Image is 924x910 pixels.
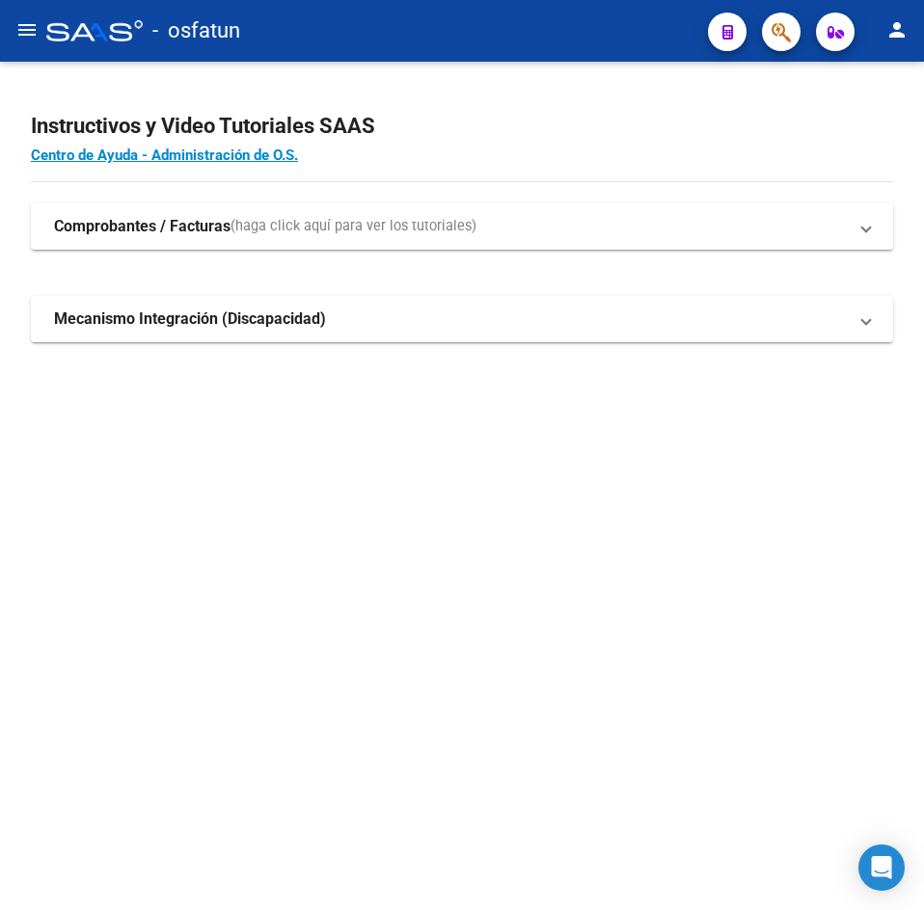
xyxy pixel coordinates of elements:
[54,308,326,330] strong: Mecanismo Integración (Discapacidad)
[31,108,893,145] h2: Instructivos y Video Tutoriales SAAS
[15,18,39,41] mat-icon: menu
[54,216,231,237] strong: Comprobantes / Facturas
[885,18,909,41] mat-icon: person
[231,216,476,237] span: (haga click aquí para ver los tutoriales)
[31,147,298,164] a: Centro de Ayuda - Administración de O.S.
[31,296,893,342] mat-expansion-panel-header: Mecanismo Integración (Discapacidad)
[31,203,893,250] mat-expansion-panel-header: Comprobantes / Facturas(haga click aquí para ver los tutoriales)
[858,844,905,891] div: Open Intercom Messenger
[152,10,240,52] span: - osfatun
